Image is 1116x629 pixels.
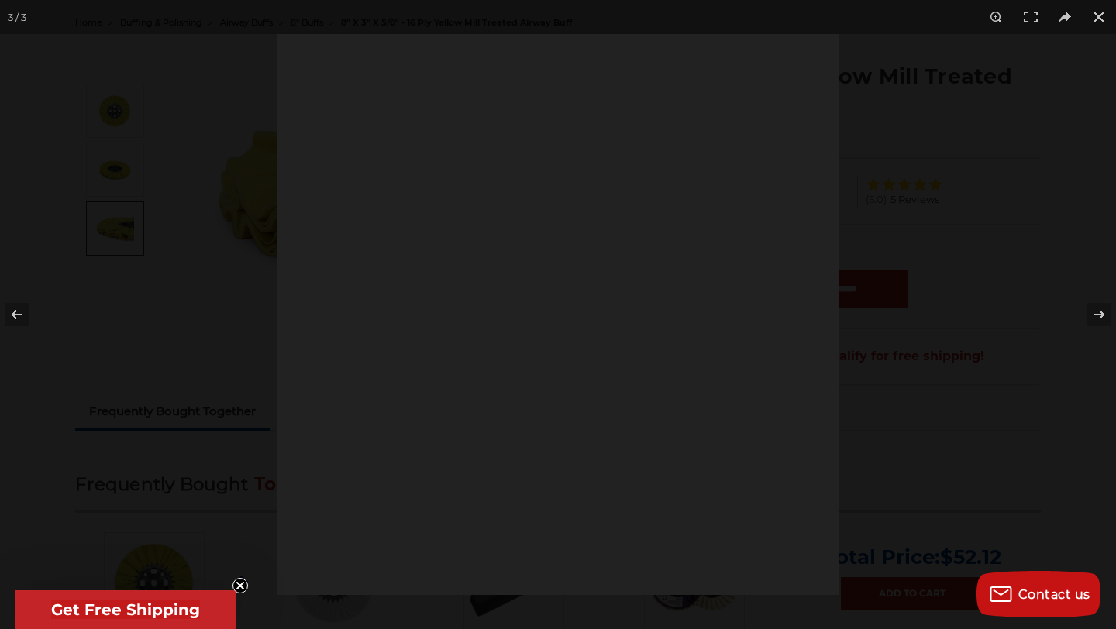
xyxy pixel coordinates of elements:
[1062,276,1116,353] button: Next (arrow right)
[51,600,200,619] span: Get Free Shipping
[976,571,1100,617] button: Contact us
[1018,587,1090,602] span: Contact us
[15,590,236,629] div: Get Free ShippingClose teaser
[232,578,248,593] button: Close teaser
